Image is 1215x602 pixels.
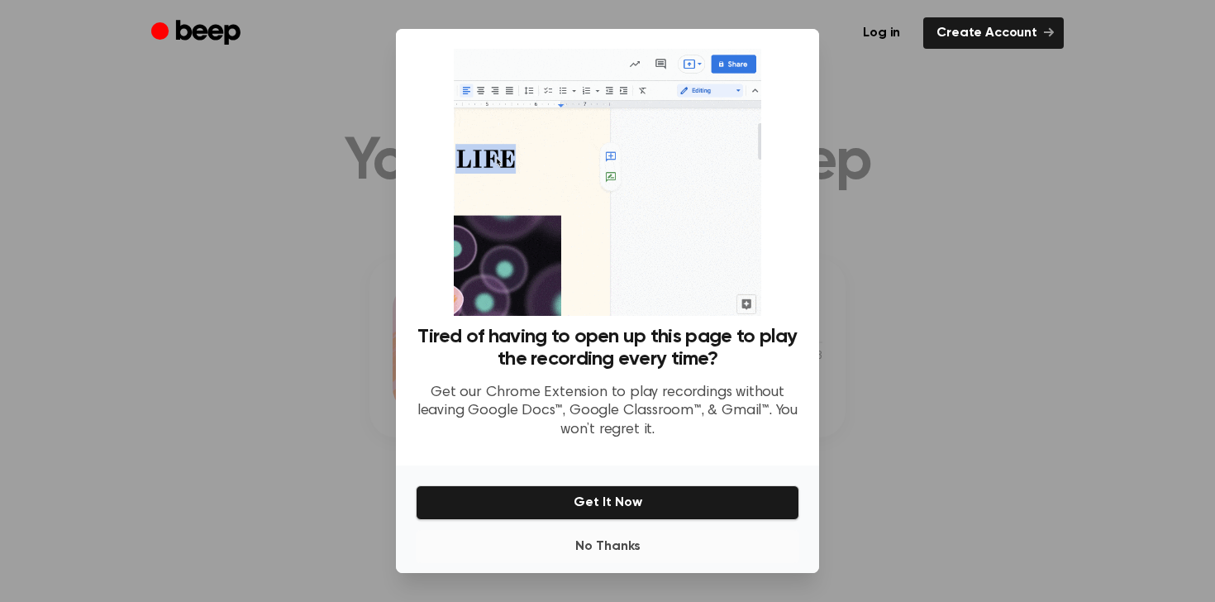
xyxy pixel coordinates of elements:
button: No Thanks [416,530,799,563]
img: Beep extension in action [454,49,760,316]
h3: Tired of having to open up this page to play the recording every time? [416,326,799,370]
a: Beep [151,17,245,50]
a: Log in [850,17,913,49]
a: Create Account [923,17,1064,49]
p: Get our Chrome Extension to play recordings without leaving Google Docs™, Google Classroom™, & Gm... [416,384,799,440]
button: Get It Now [416,485,799,520]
